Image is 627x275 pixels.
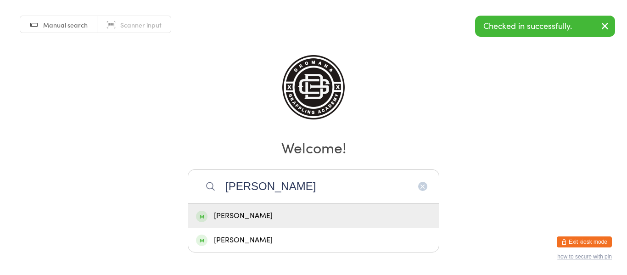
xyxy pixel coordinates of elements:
button: how to secure with pin [557,253,612,260]
span: Manual search [43,20,88,29]
div: [PERSON_NAME] [196,210,431,222]
span: Scanner input [120,20,162,29]
img: Dromana Grappling Academy [282,55,345,124]
div: [PERSON_NAME] [196,234,431,247]
button: Exit kiosk mode [557,236,612,247]
div: Checked in successfully. [475,16,615,37]
h2: Welcome! [9,137,618,157]
input: Search [188,169,439,203]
